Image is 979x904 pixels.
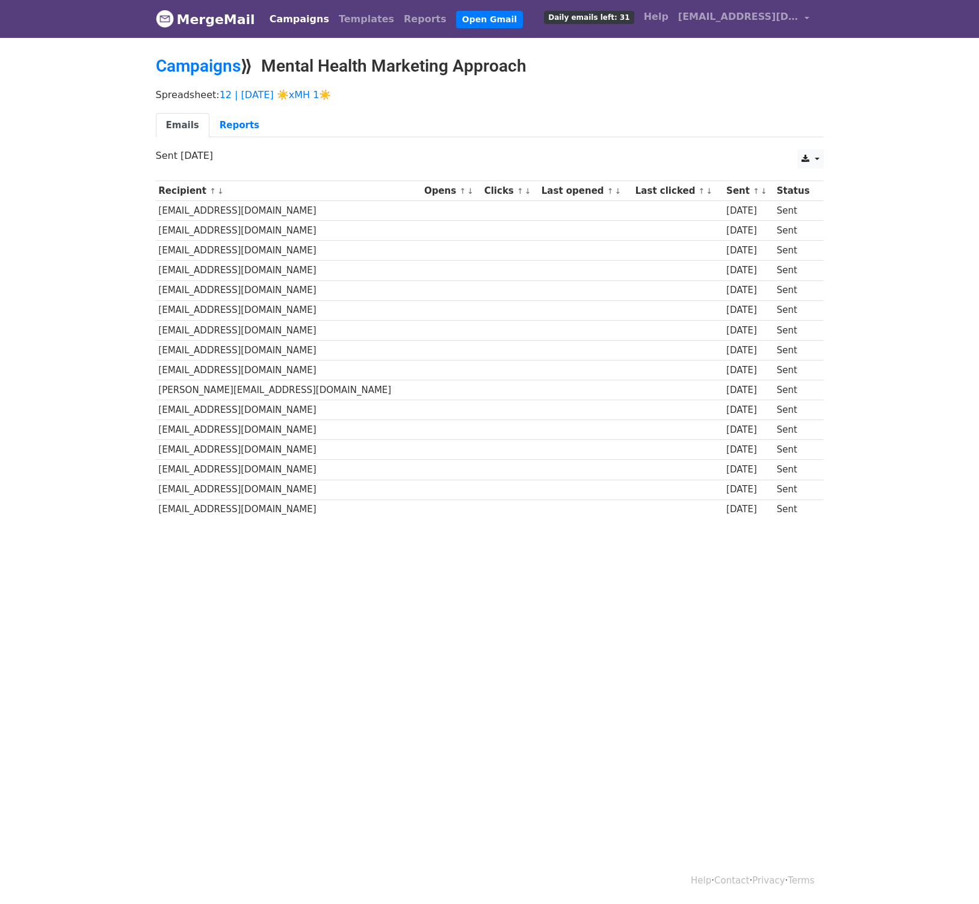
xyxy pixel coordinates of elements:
[726,483,771,497] div: [DATE]
[156,480,422,500] td: [EMAIL_ADDRESS][DOMAIN_NAME]
[726,383,771,397] div: [DATE]
[788,875,814,886] a: Terms
[678,10,798,24] span: [EMAIL_ADDRESS][DOMAIN_NAME]
[156,280,422,300] td: [EMAIL_ADDRESS][DOMAIN_NAME]
[726,423,771,437] div: [DATE]
[220,89,332,101] a: 12 | [DATE] ☀️xMH 1☀️
[156,149,824,162] p: Sent [DATE]
[753,187,759,196] a: ↑
[156,7,255,32] a: MergeMail
[774,320,817,340] td: Sent
[774,400,817,420] td: Sent
[774,221,817,241] td: Sent
[539,181,632,201] th: Last opened
[156,56,241,76] a: Campaigns
[456,11,523,28] a: Open Gmail
[726,403,771,417] div: [DATE]
[467,187,474,196] a: ↓
[156,113,209,138] a: Emails
[156,241,422,261] td: [EMAIL_ADDRESS][DOMAIN_NAME]
[156,360,422,380] td: [EMAIL_ADDRESS][DOMAIN_NAME]
[774,360,817,380] td: Sent
[726,204,771,218] div: [DATE]
[699,187,705,196] a: ↑
[774,261,817,280] td: Sent
[726,503,771,516] div: [DATE]
[774,241,817,261] td: Sent
[774,440,817,460] td: Sent
[723,181,774,201] th: Sent
[774,500,817,519] td: Sent
[156,201,422,221] td: [EMAIL_ADDRESS][DOMAIN_NAME]
[544,11,634,24] span: Daily emails left: 31
[334,7,399,31] a: Templates
[726,303,771,317] div: [DATE]
[774,460,817,480] td: Sent
[539,5,638,29] a: Daily emails left: 31
[481,181,539,201] th: Clicks
[726,364,771,377] div: [DATE]
[761,187,767,196] a: ↓
[156,400,422,420] td: [EMAIL_ADDRESS][DOMAIN_NAME]
[673,5,814,33] a: [EMAIL_ADDRESS][DOMAIN_NAME]
[726,463,771,477] div: [DATE]
[726,283,771,297] div: [DATE]
[774,380,817,400] td: Sent
[714,875,749,886] a: Contact
[706,187,712,196] a: ↓
[421,181,481,201] th: Opens
[156,88,824,101] p: Spreadsheet:
[156,10,174,28] img: MergeMail logo
[156,340,422,360] td: [EMAIL_ADDRESS][DOMAIN_NAME]
[209,187,216,196] a: ↑
[726,244,771,258] div: [DATE]
[156,500,422,519] td: [EMAIL_ADDRESS][DOMAIN_NAME]
[156,261,422,280] td: [EMAIL_ADDRESS][DOMAIN_NAME]
[217,187,224,196] a: ↓
[726,264,771,277] div: [DATE]
[726,324,771,338] div: [DATE]
[156,181,422,201] th: Recipient
[209,113,270,138] a: Reports
[517,187,523,196] a: ↑
[156,440,422,460] td: [EMAIL_ADDRESS][DOMAIN_NAME]
[156,460,422,480] td: [EMAIL_ADDRESS][DOMAIN_NAME]
[726,443,771,457] div: [DATE]
[774,201,817,221] td: Sent
[774,420,817,440] td: Sent
[774,181,817,201] th: Status
[607,187,614,196] a: ↑
[774,340,817,360] td: Sent
[774,480,817,500] td: Sent
[156,300,422,320] td: [EMAIL_ADDRESS][DOMAIN_NAME]
[774,280,817,300] td: Sent
[156,221,422,241] td: [EMAIL_ADDRESS][DOMAIN_NAME]
[459,187,466,196] a: ↑
[156,320,422,340] td: [EMAIL_ADDRESS][DOMAIN_NAME]
[632,181,723,201] th: Last clicked
[726,224,771,238] div: [DATE]
[774,300,817,320] td: Sent
[615,187,622,196] a: ↓
[726,344,771,358] div: [DATE]
[752,875,785,886] a: Privacy
[156,380,422,400] td: [PERSON_NAME][EMAIL_ADDRESS][DOMAIN_NAME]
[265,7,334,31] a: Campaigns
[156,420,422,440] td: [EMAIL_ADDRESS][DOMAIN_NAME]
[525,187,531,196] a: ↓
[639,5,673,29] a: Help
[691,875,711,886] a: Help
[399,7,451,31] a: Reports
[156,56,824,76] h2: ⟫ Mental Health Marketing Approach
